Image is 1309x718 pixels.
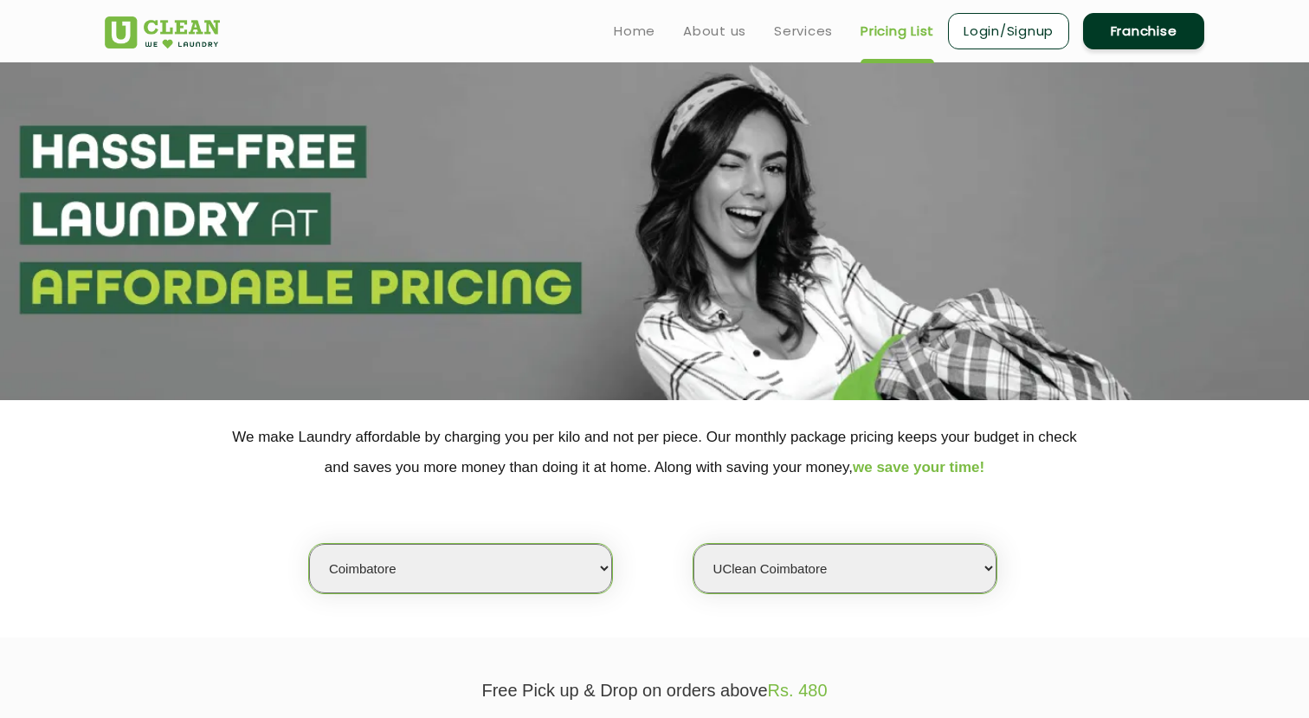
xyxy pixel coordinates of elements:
p: Free Pick up & Drop on orders above [105,681,1204,701]
a: Services [774,21,833,42]
img: UClean Laundry and Dry Cleaning [105,16,220,49]
a: Login/Signup [948,13,1069,49]
a: Franchise [1083,13,1204,49]
span: we save your time! [853,459,984,475]
span: Rs. 480 [768,681,828,700]
a: Home [614,21,655,42]
a: About us [683,21,746,42]
a: Pricing List [861,21,934,42]
p: We make Laundry affordable by charging you per kilo and not per piece. Our monthly package pricin... [105,422,1204,482]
